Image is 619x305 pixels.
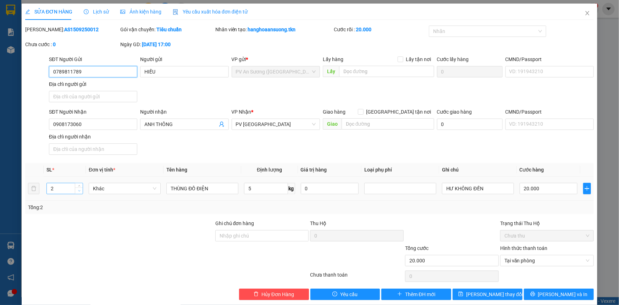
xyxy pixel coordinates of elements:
[89,167,115,173] span: Đơn vị tính
[66,26,297,35] li: Hotline: 1900 8153
[500,219,594,227] div: Trạng thái Thu Hộ
[75,183,83,187] span: Increase Value
[140,55,228,63] div: Người gửi
[25,9,72,15] span: SỬA ĐƠN HÀNG
[323,109,346,115] span: Giao hàng
[166,183,238,194] input: VD: Bàn, Ghế
[9,51,113,75] b: GỬI : PV An Sương ([GEOGRAPHIC_DATA])
[257,167,282,173] span: Định lượng
[215,26,333,33] div: Nhân viên tạo:
[584,186,591,191] span: plus
[215,230,309,241] input: Ghi chú đơn hàng
[232,109,252,115] span: VP Nhận
[442,183,514,194] input: Ghi Chú
[142,42,171,47] b: [DATE] 17:00
[84,9,89,14] span: clock-circle
[520,167,544,173] span: Cước hàng
[156,27,182,32] b: Tiêu chuẩn
[49,80,137,88] div: Địa chỉ người gửi
[504,230,590,241] span: Chưa thu
[173,9,178,15] img: icon
[49,143,137,155] input: Địa chỉ của người nhận
[254,292,259,297] span: delete
[46,167,52,173] span: SL
[232,55,320,63] div: VP gửi
[236,66,316,77] span: PV An Sương (Hàng Hóa)
[381,289,451,300] button: plusThêm ĐH mới
[77,184,81,188] span: up
[356,27,371,32] b: 20.000
[120,40,214,48] div: Ngày GD:
[84,9,109,15] span: Lịch sử
[323,66,339,77] span: Lấy
[397,292,402,297] span: plus
[364,108,434,116] span: [GEOGRAPHIC_DATA] tận nơi
[9,9,44,44] img: logo.jpg
[524,289,594,300] button: printer[PERSON_NAME] và In
[25,26,119,33] div: [PERSON_NAME]:
[49,91,137,102] input: Địa chỉ của người gửi
[530,292,535,297] span: printer
[437,109,472,115] label: Cước giao hàng
[505,108,594,116] div: CMND/Passport
[458,292,463,297] span: save
[339,66,434,77] input: Dọc đường
[437,56,469,62] label: Cước lấy hàng
[323,56,343,62] span: Lấy hàng
[505,55,594,63] div: CMND/Passport
[453,289,523,300] button: save[PERSON_NAME] thay đổi
[288,183,295,194] span: kg
[342,118,434,130] input: Dọc đường
[248,27,296,32] b: hanghoaansuong.tkn
[437,66,503,77] input: Cước lấy hàng
[53,42,56,47] b: 0
[310,289,380,300] button: exclamation-circleYêu cầu
[439,163,517,177] th: Ghi chú
[64,27,99,32] b: AS1509250012
[323,118,342,130] span: Giao
[28,183,39,194] button: delete
[361,163,439,177] th: Loại phụ phí
[93,183,156,194] span: Khác
[403,55,434,63] span: Lấy tận nơi
[166,167,187,173] span: Tên hàng
[49,133,137,141] div: Địa chỉ người nhận
[538,290,588,298] span: [PERSON_NAME] và In
[310,271,405,283] div: Chưa thanh toán
[437,119,503,130] input: Cước giao hàng
[120,9,161,15] span: Ảnh kiện hàng
[334,26,427,33] div: Cước rồi :
[77,189,81,193] span: down
[466,290,523,298] span: [PERSON_NAME] thay đổi
[28,203,239,211] div: Tổng: 2
[215,220,254,226] label: Ghi chú đơn hàng
[120,9,125,14] span: picture
[173,9,248,15] span: Yêu cầu xuất hóa đơn điện tử
[332,292,337,297] span: exclamation-circle
[25,40,119,48] div: Chưa cước :
[405,245,429,251] span: Tổng cước
[49,55,137,63] div: SĐT Người Gửi
[301,167,327,173] span: Giá trị hàng
[25,9,30,14] span: edit
[236,119,316,130] span: PV Hòa Thành
[239,289,309,300] button: deleteHủy Đơn Hàng
[120,26,214,33] div: Gói vận chuyển:
[585,10,590,16] span: close
[261,290,294,298] span: Hủy Đơn Hàng
[583,183,591,194] button: plus
[500,245,547,251] label: Hình thức thanh toán
[340,290,358,298] span: Yêu cầu
[75,187,83,194] span: Decrease Value
[577,4,597,23] button: Close
[310,220,326,226] span: Thu Hộ
[49,108,137,116] div: SĐT Người Nhận
[504,255,590,266] span: Tại văn phòng
[140,108,228,116] div: Người nhận
[405,290,435,298] span: Thêm ĐH mới
[219,121,225,127] span: user-add
[66,17,297,26] li: [STREET_ADDRESS][PERSON_NAME]. [GEOGRAPHIC_DATA], Tỉnh [GEOGRAPHIC_DATA]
